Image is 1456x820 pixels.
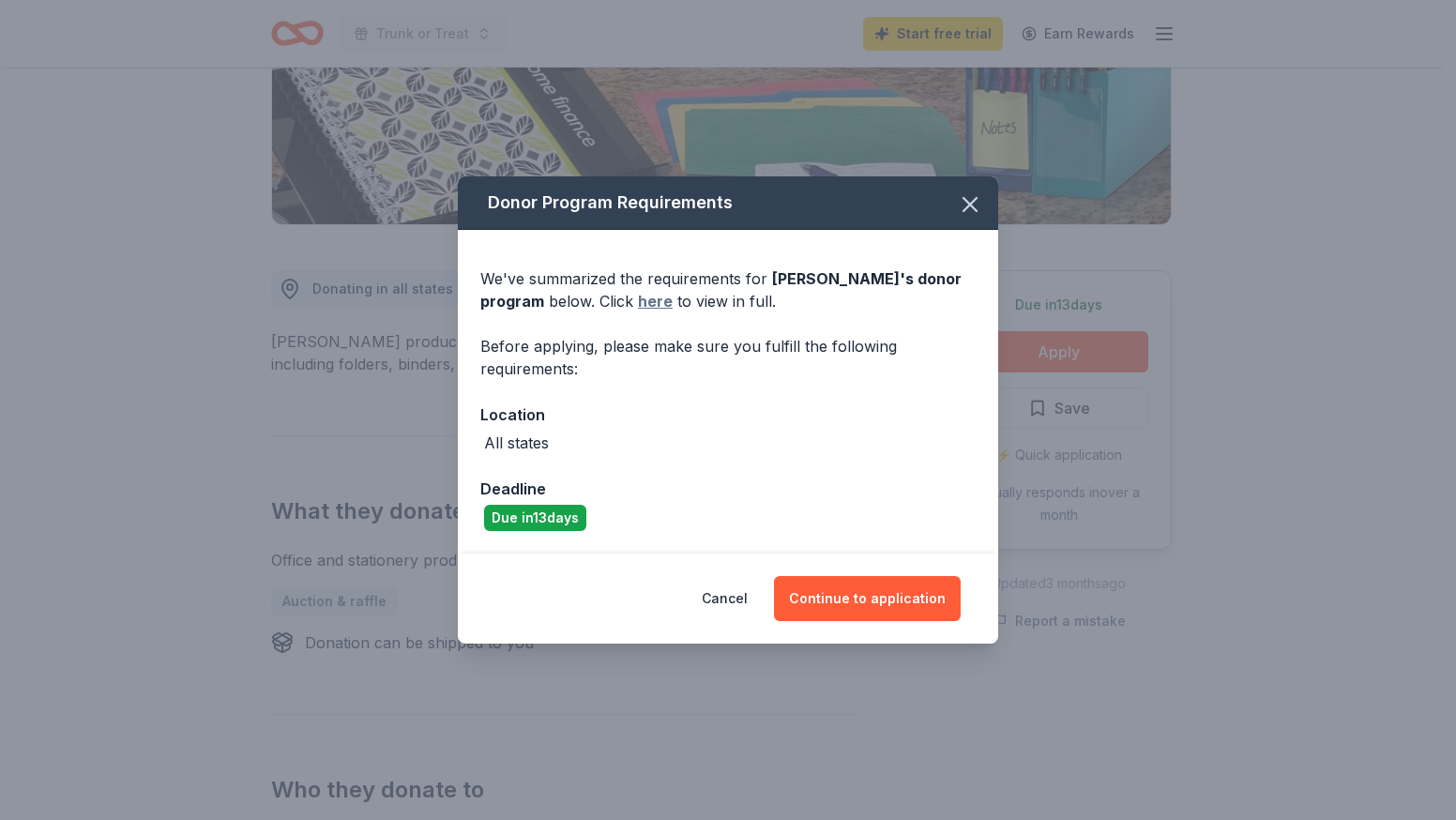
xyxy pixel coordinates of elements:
button: Continue to application [774,576,961,621]
div: We've summarized the requirements for below. Click to view in full. [480,267,976,312]
div: All states [484,432,549,454]
a: here [638,290,673,312]
div: Location [480,402,976,427]
div: Deadline [480,477,976,501]
div: Due in 13 days [484,505,586,531]
button: Cancel [702,576,748,621]
div: Before applying, please make sure you fulfill the following requirements: [480,335,976,380]
div: Donor Program Requirements [458,176,998,230]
